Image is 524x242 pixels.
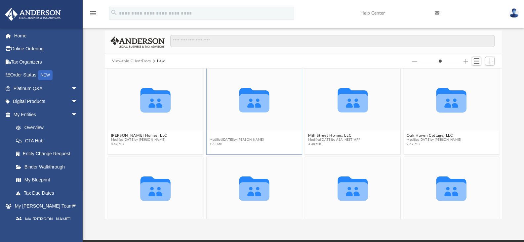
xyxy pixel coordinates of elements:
[210,142,264,146] span: 1.23 MB
[5,29,88,42] a: Home
[9,186,88,200] a: Tax Due Dates
[210,138,264,142] span: Modified [DATE] by [PERSON_NAME]
[5,69,88,82] a: Order StatusNEW
[111,142,167,146] span: 4.69 MB
[5,42,88,56] a: Online Ordering
[485,57,495,66] button: Add
[9,160,88,173] a: Binder Walkthrough
[419,59,462,64] input: Column size
[308,133,361,138] button: Mill Street Homes, LLC
[9,134,88,147] a: CTA Hub
[9,213,81,234] a: My [PERSON_NAME] Team
[412,59,417,64] button: Decrease column size
[308,138,361,142] span: Modified [DATE] by ABA_NEST_APP
[407,133,461,138] button: Oak Haven Cottage, LLC
[110,9,118,16] i: search
[3,8,63,21] img: Anderson Advisors Platinum Portal
[5,200,84,213] a: My [PERSON_NAME] Teamarrow_drop_down
[5,82,88,95] a: Platinum Q&Aarrow_drop_down
[111,133,167,138] button: [PERSON_NAME] Homes, LLC
[472,57,482,66] button: Switch to List View
[111,138,167,142] span: Modified [DATE] by [PERSON_NAME]
[170,35,495,47] input: Search files and folders
[9,173,84,187] a: My Blueprint
[71,200,84,213] span: arrow_drop_down
[157,58,165,64] button: Law
[308,142,361,146] span: 3.38 MB
[112,58,151,64] button: Viewable-ClientDocs
[5,95,88,108] a: Digital Productsarrow_drop_down
[9,121,88,134] a: Overview
[71,108,84,121] span: arrow_drop_down
[464,59,468,64] button: Increase column size
[509,8,519,18] img: User Pic
[5,55,88,69] a: Tax Organizers
[105,69,502,219] div: grid
[71,95,84,109] span: arrow_drop_down
[38,70,53,80] div: NEW
[89,9,97,17] i: menu
[89,13,97,17] a: menu
[210,133,264,138] button: Estate Planning Documents
[9,147,88,161] a: Entity Change Request
[407,142,461,146] span: 9.67 MB
[407,138,461,142] span: Modified [DATE] by [PERSON_NAME]
[71,82,84,95] span: arrow_drop_down
[5,108,88,121] a: My Entitiesarrow_drop_down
